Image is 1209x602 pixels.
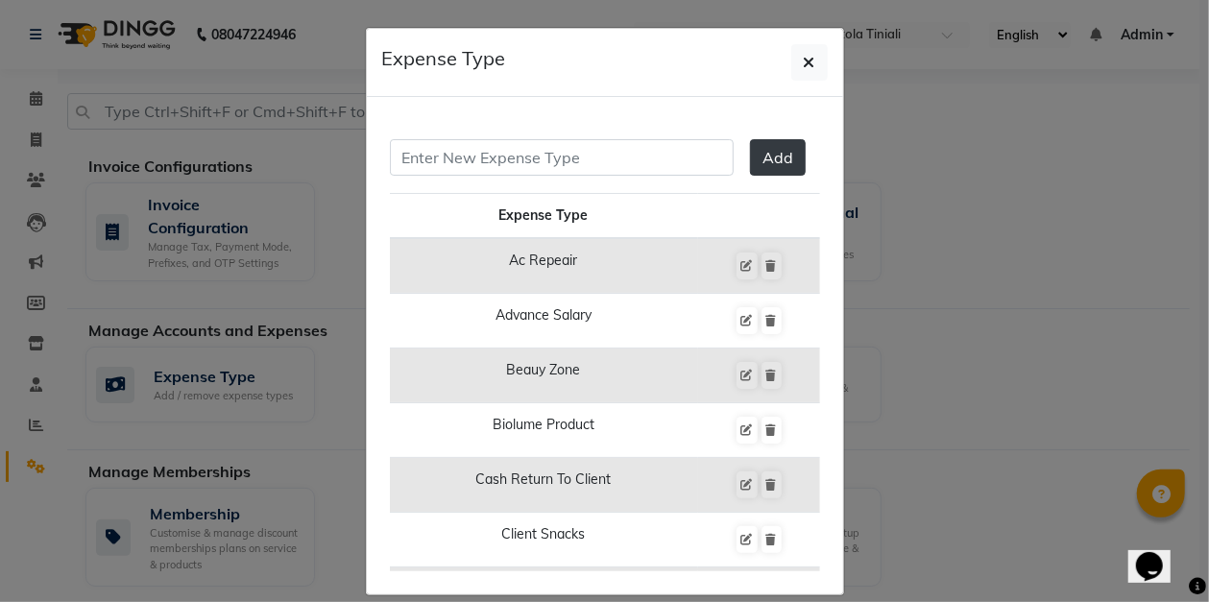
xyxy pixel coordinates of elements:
th: Expense Type [390,194,698,239]
input: Enter New Expense Type [390,139,734,176]
iframe: chat widget [1128,525,1190,583]
h5: Expense Type [382,44,506,73]
td: Biolume Product [390,403,698,458]
td: Advance Salary [390,294,698,349]
td: Client Snacks [390,513,698,567]
button: Add [750,139,806,176]
td: Beauy Zone [390,349,698,403]
span: Add [762,148,793,167]
td: Ac Repeair [390,238,698,294]
td: Cash Return To Client [390,458,698,513]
